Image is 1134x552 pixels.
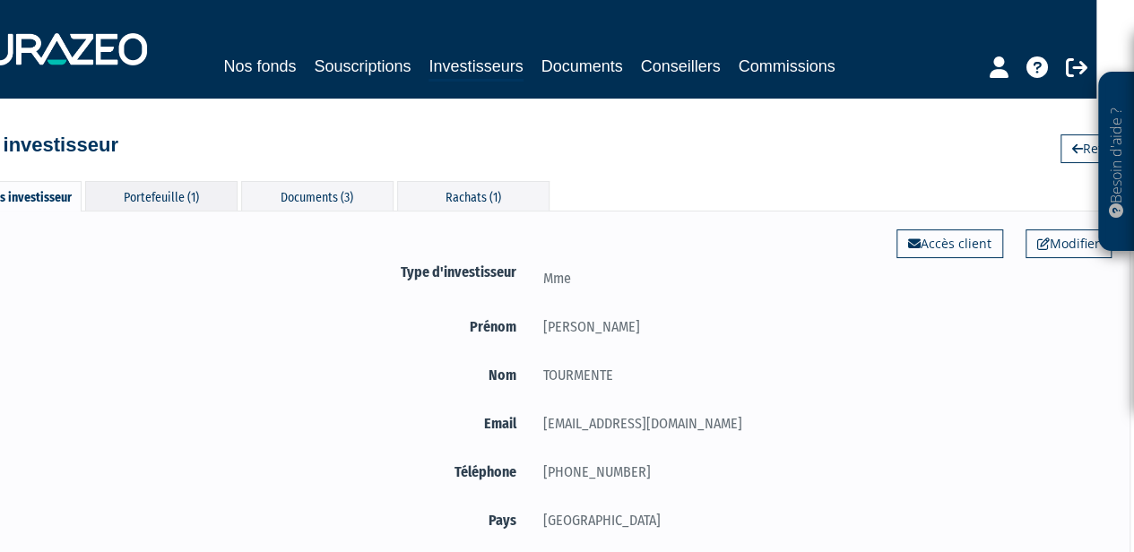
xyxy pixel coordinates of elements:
[530,509,1112,531] div: [GEOGRAPHIC_DATA]
[739,54,835,79] a: Commissions
[223,54,296,79] a: Nos fonds
[530,315,1112,338] div: [PERSON_NAME]
[896,229,1003,258] a: Accès client
[530,364,1112,386] div: TOURMENTE
[530,267,1112,289] div: Mme
[241,181,394,211] div: Documents (3)
[641,54,721,79] a: Conseillers
[541,54,623,79] a: Documents
[530,412,1112,435] div: [EMAIL_ADDRESS][DOMAIN_NAME]
[1106,82,1127,243] p: Besoin d'aide ?
[314,54,411,79] a: Souscriptions
[397,181,550,211] div: Rachats (1)
[428,54,523,82] a: Investisseurs
[530,461,1112,483] div: [PHONE_NUMBER]
[1026,229,1112,258] a: Modifier
[85,181,238,211] div: Portefeuille (1)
